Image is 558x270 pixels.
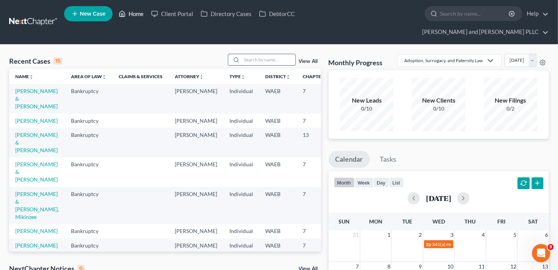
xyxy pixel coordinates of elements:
[440,6,510,21] input: Search by name...
[65,187,113,224] td: Bankruptcy
[223,157,259,187] td: Individual
[65,128,113,157] td: Bankruptcy
[71,74,106,79] a: Area of Lawunfold_more
[15,132,58,153] a: [PERSON_NAME] & [PERSON_NAME]
[387,230,391,239] span: 1
[259,224,297,238] td: WAEB
[169,187,223,224] td: [PERSON_NAME]
[29,75,34,79] i: unfold_more
[259,128,297,157] td: WAEB
[464,218,476,225] span: Thu
[339,218,350,225] span: Sun
[404,57,483,64] div: Adoption, Surrogacy, and Paternity Law
[65,238,113,252] td: Bankruptcy
[297,187,335,224] td: 7
[374,177,389,188] button: day
[15,228,58,234] a: [PERSON_NAME]
[80,11,105,17] span: New Case
[532,244,550,262] iframe: Intercom live chat
[297,84,335,113] td: 7
[513,230,517,239] span: 5
[481,230,486,239] span: 4
[418,230,423,239] span: 2
[147,7,197,21] a: Client Portal
[484,96,537,105] div: New Filings
[65,224,113,238] td: Bankruptcy
[223,187,259,224] td: Individual
[115,7,147,21] a: Home
[197,7,255,21] a: Directory Cases
[259,238,297,252] td: WAEB
[286,75,290,79] i: unfold_more
[340,105,394,112] div: 0/10
[259,84,297,113] td: WAEB
[53,58,62,64] div: 15
[102,75,106,79] i: unfold_more
[259,187,297,224] td: WAEB
[299,59,318,64] a: View All
[169,114,223,128] td: [PERSON_NAME]
[303,74,329,79] a: Chapterunfold_more
[242,54,295,65] input: Search by name...
[229,74,245,79] a: Typeunfold_more
[15,117,58,124] a: [PERSON_NAME]
[329,151,370,168] a: Calendar
[65,114,113,128] td: Bankruptcy
[450,230,454,239] span: 3
[241,75,245,79] i: unfold_more
[175,74,204,79] a: Attorneyunfold_more
[255,7,298,21] a: DebtorCC
[548,244,554,250] span: 3
[373,151,403,168] a: Tasks
[544,230,549,239] span: 6
[297,128,335,157] td: 13
[65,84,113,113] td: Bankruptcy
[329,58,383,67] h3: Monthly Progress
[223,224,259,238] td: Individual
[432,241,506,247] span: 341(a) meeting for [PERSON_NAME]
[169,157,223,187] td: [PERSON_NAME]
[113,69,169,84] th: Claims & Services
[412,105,465,112] div: 0/10
[523,7,548,21] a: Help
[334,177,355,188] button: month
[432,218,445,225] span: Wed
[426,194,451,202] h2: [DATE]
[297,157,335,187] td: 7
[265,74,290,79] a: Districtunfold_more
[223,84,259,113] td: Individual
[355,177,374,188] button: week
[199,75,204,79] i: unfold_more
[426,241,432,247] span: 2p
[297,114,335,128] td: 7
[15,161,58,183] a: [PERSON_NAME] & [PERSON_NAME]
[169,224,223,238] td: [PERSON_NAME]
[15,74,34,79] a: Nameunfold_more
[402,218,412,225] span: Tue
[498,218,506,225] span: Fri
[223,238,259,252] td: Individual
[259,157,297,187] td: WAEB
[297,224,335,238] td: 7
[297,238,335,252] td: 7
[169,84,223,113] td: [PERSON_NAME]
[412,96,465,105] div: New Clients
[169,238,223,252] td: [PERSON_NAME]
[15,191,59,220] a: [PERSON_NAME] & [PERSON_NAME], Mikinzee
[15,88,58,109] a: [PERSON_NAME] & [PERSON_NAME]
[65,157,113,187] td: Bankruptcy
[223,114,259,128] td: Individual
[15,242,58,249] a: [PERSON_NAME]
[528,218,538,225] span: Sat
[418,25,548,39] a: [PERSON_NAME] and [PERSON_NAME] PLLC
[223,128,259,157] td: Individual
[389,177,404,188] button: list
[340,96,394,105] div: New Leads
[9,56,62,66] div: Recent Cases
[259,114,297,128] td: WAEB
[484,105,537,112] div: 0/2
[369,218,382,225] span: Mon
[352,230,360,239] span: 31
[169,128,223,157] td: [PERSON_NAME]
